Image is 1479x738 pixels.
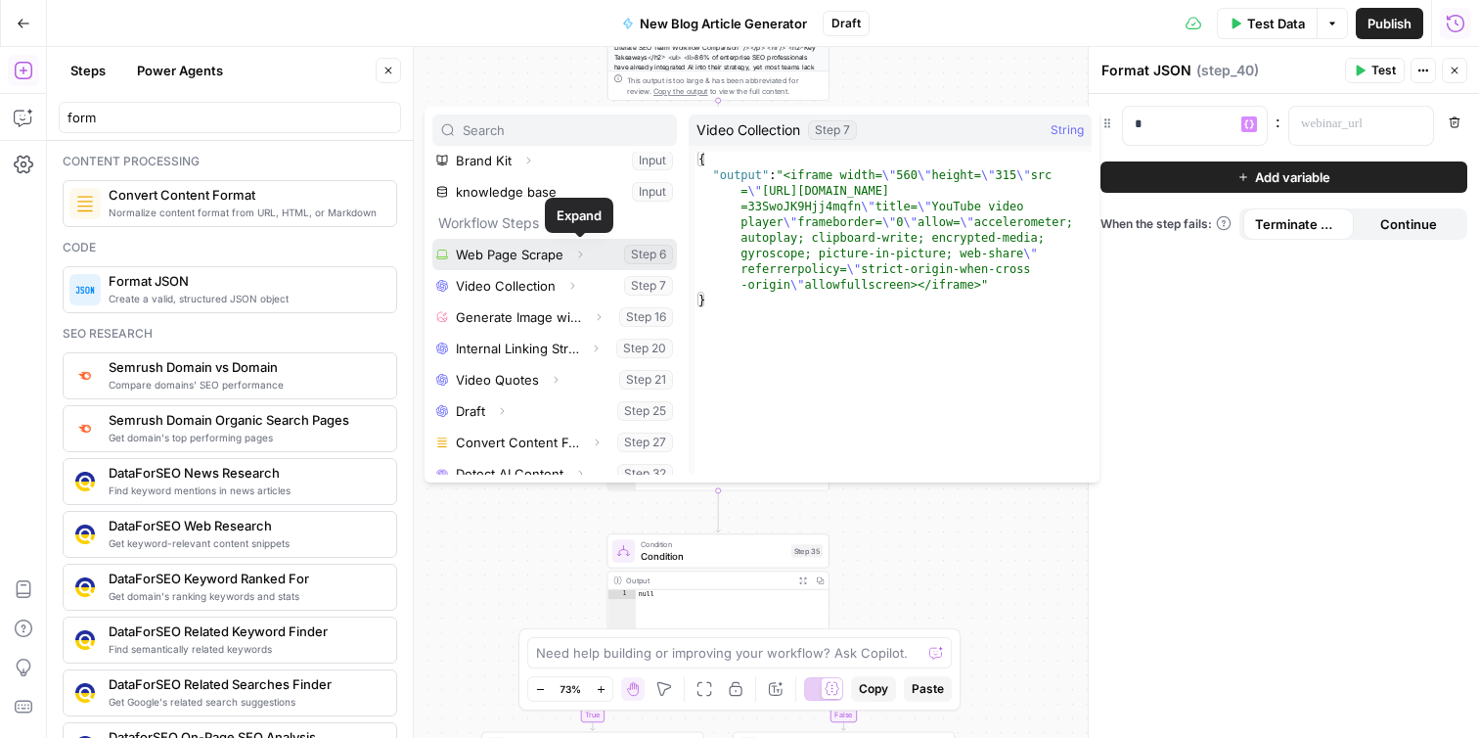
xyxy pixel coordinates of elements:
[1100,215,1232,233] a: When the step fails:
[432,364,677,395] button: Select variable Video Quotes
[432,458,677,489] button: Select variable Detect AI Content
[859,680,888,698] span: Copy
[1196,61,1259,80] span: ( step_40 )
[626,575,789,586] div: Output
[432,239,677,270] button: Select variable Web Page Scrape
[1356,8,1423,39] button: Publish
[641,549,785,564] span: Condition
[1380,214,1437,234] span: Continue
[63,325,397,343] div: Seo research
[432,176,677,208] button: Select variable knowledge base
[591,686,718,730] g: Edge from step_35 to step_30
[75,630,95,650] img: se7yyxfvbxn2c3qgqs66gfh04cl6
[912,680,944,698] span: Paste
[851,676,896,702] button: Copy
[75,683,95,703] img: 9u0p4zbvbrir7uayayktvs1v5eg0
[109,430,381,445] span: Get domain's top performing pages
[626,74,823,97] div: This output is too large & has been abbreviated for review. to view the full content.
[109,377,381,392] span: Compare domains' SEO performance
[109,622,381,641] span: DataForSEO Related Keyword Finder
[610,8,819,39] button: New Blog Article Generator
[1367,14,1412,33] span: Publish
[1276,110,1280,133] span: :
[808,120,857,140] div: Step 7
[1100,161,1467,193] button: Add variable
[1345,58,1405,83] button: Test
[109,291,381,306] span: Create a valid, structured JSON object
[75,194,95,213] img: o3r9yhbrn24ooq0tey3lueqptmfj
[607,339,829,490] div: Format JSONFormat JSONStep 37Output{ "Success":true}
[109,588,381,604] span: Get domain's ranking keywords and stats
[463,120,668,140] input: Search
[652,87,707,96] span: Copy the output
[75,577,95,597] img: 3iojl28do7crl10hh26nxau20pae
[109,694,381,710] span: Get Google's related search suggestions
[75,472,95,491] img: vjoh3p9kohnippxyp1brdnq6ymi1
[1371,62,1396,79] span: Test
[432,395,677,427] button: Select variable Draft
[59,55,117,86] button: Steps
[718,686,845,730] g: Edge from step_35 to step_39
[109,410,381,430] span: Semrush Domain Organic Search Pages
[432,333,677,364] button: Select variable Internal Linking Strategy
[640,14,807,33] span: New Blog Article Generator
[75,420,95,437] img: otu06fjiulrdwrqmbs7xihm55rg9
[1217,8,1317,39] button: Test Data
[557,206,602,225] div: Expand
[75,367,95,384] img: zn8kcn4lc16eab7ly04n2pykiy7x
[1255,167,1330,187] span: Add variable
[109,185,381,205] span: Convert Content Format
[109,357,381,377] span: Semrush Domain vs Domain
[791,544,823,557] div: Step 35
[109,641,381,657] span: Find semantically related keywords
[109,569,381,588] span: DataForSEO Keyword Ranked For
[109,535,381,551] span: Get keyword-relevant content snippets
[75,525,95,544] img: 3hnddut9cmlpnoegpdll2wmnov83
[641,539,785,551] span: Condition
[109,205,381,220] span: Normalize content format from URL, HTML, or Markdown
[1101,61,1191,80] textarea: Format JSON
[1354,208,1464,240] button: Continue
[432,145,677,176] button: Select variable Brand Kit
[432,208,677,239] p: Workflow Steps
[716,490,720,532] g: Edge from step_37 to step_35
[607,533,829,685] div: ConditionConditionStep 35Outputnull
[1051,120,1084,140] span: String
[607,590,636,600] div: 1
[109,271,381,291] span: Format JSON
[831,15,861,32] span: Draft
[67,108,392,127] input: Search steps
[560,681,581,697] span: 73%
[109,483,381,498] span: Find keyword mentions in news articles
[63,239,397,256] div: Code
[109,674,381,694] span: DataForSEO Related Searches Finder
[696,120,800,140] span: Video Collection
[432,301,677,333] button: Select variable Generate Image with AI
[432,270,677,301] button: Select variable Video Collection
[125,55,235,86] button: Power Agents
[1255,214,1342,234] span: Terminate Workflow
[63,153,397,170] div: Content processing
[109,463,381,483] span: DataForSEO News Research
[109,516,381,535] span: DataForSEO Web Research
[432,427,677,458] button: Select variable Convert Content Format
[1247,14,1305,33] span: Test Data
[904,676,952,702] button: Paste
